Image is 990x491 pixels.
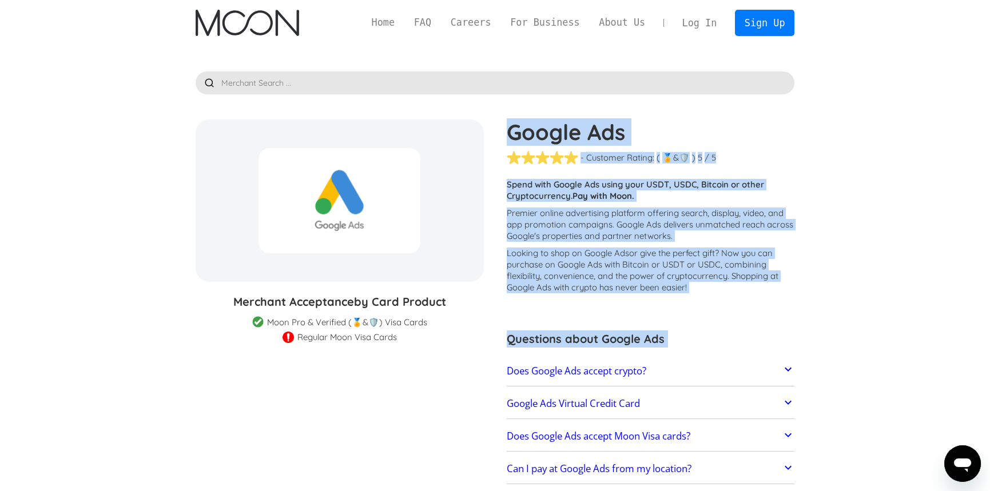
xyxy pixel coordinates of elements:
[657,152,660,163] div: (
[354,294,446,309] span: by Card Product
[507,365,646,377] h2: Does Google Ads accept crypto?
[507,424,795,448] a: Does Google Ads accept Moon Visa cards?
[507,330,795,348] h3: Questions about Google Ads
[196,293,484,310] h3: Merchant Acceptance
[196,71,795,94] input: Merchant Search ...
[629,248,715,258] span: or give the perfect gift
[692,152,695,163] div: )
[572,190,634,201] strong: Pay with Moon.
[507,179,795,202] p: Spend with Google Ads using your USDT, USDC, Bitcoin or other Cryptocurrency.
[698,152,702,163] div: 5
[507,457,795,481] a: Can I pay at Google Ads from my location?
[735,10,794,35] a: Sign Up
[507,119,795,145] h1: Google Ads
[507,463,691,474] h2: Can I pay at Google Ads from my location?
[267,317,427,328] div: Moon Pro & Verified (🏅&🛡️) Visa Cards
[196,10,299,36] img: Moon Logo
[507,430,690,442] h2: Does Google Ads accept Moon Visa cards?
[362,15,404,30] a: Home
[662,152,690,163] div: 🏅&🛡️
[404,15,441,30] a: FAQ
[500,15,589,30] a: For Business
[673,10,726,35] a: Log In
[507,359,795,383] a: Does Google Ads accept crypto?
[589,15,655,30] a: About Us
[507,392,795,416] a: Google Ads Virtual Credit Card
[507,398,640,409] h2: Google Ads Virtual Credit Card
[441,15,500,30] a: Careers
[196,10,299,36] a: home
[507,248,795,293] p: Looking to shop on Google Ads ? Now you can purchase on Google Ads with Bitcoin or USDT or USDC, ...
[507,207,795,242] p: Premier online advertising platform offering search, display, video, and app promotion campaigns....
[581,152,654,163] div: - Customer Rating:
[944,445,981,482] iframe: Button to launch messaging window
[705,152,716,163] div: / 5
[297,332,397,343] div: Regular Moon Visa Cards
